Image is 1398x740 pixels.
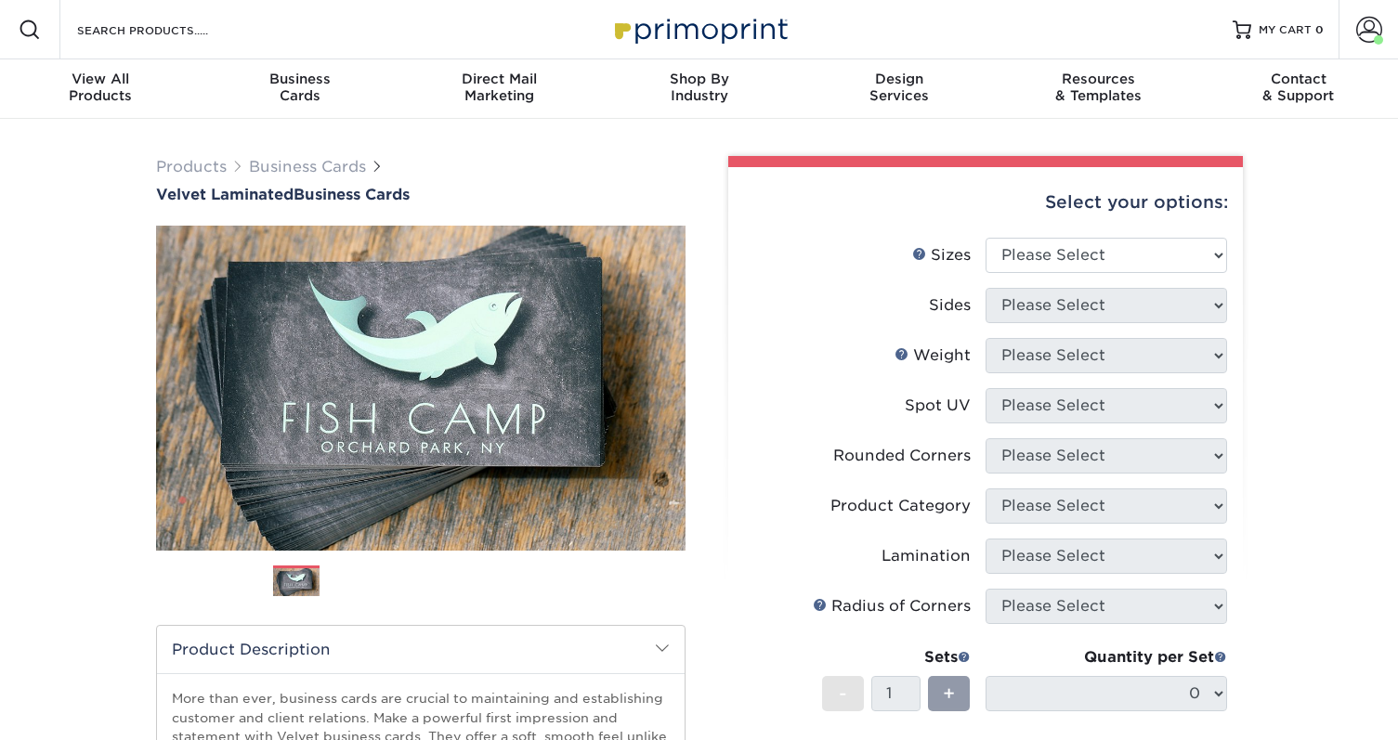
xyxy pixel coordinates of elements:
div: Services [799,71,999,104]
img: Business Cards 03 [398,558,444,604]
div: Sizes [912,244,971,266]
a: Velvet LaminatedBusiness Cards [156,186,686,203]
div: Weight [895,344,971,367]
span: Business [200,71,399,87]
div: Quantity per Set [986,646,1227,669]
div: & Support [1198,71,1398,104]
span: 0 [1315,23,1324,36]
img: Business Cards 04 [460,558,506,604]
span: Resources [999,71,1198,87]
div: Industry [599,71,799,104]
a: Contact& Support [1198,59,1398,119]
span: Shop By [599,71,799,87]
a: DesignServices [799,59,999,119]
img: Velvet Laminated 01 [156,123,686,653]
div: Sides [929,294,971,317]
h2: Product Description [157,626,685,673]
div: Lamination [882,545,971,567]
div: & Templates [999,71,1198,104]
div: Cards [200,71,399,104]
a: Products [156,158,227,175]
a: Direct MailMarketing [399,59,599,119]
a: Shop ByIndustry [599,59,799,119]
span: - [839,680,847,708]
img: Business Cards 01 [273,559,320,605]
span: Direct Mail [399,71,599,87]
img: Primoprint [607,9,792,49]
span: Velvet Laminated [156,186,294,203]
h1: Business Cards [156,186,686,203]
span: + [943,680,955,708]
a: Resources& Templates [999,59,1198,119]
span: Contact [1198,71,1398,87]
div: Select your options: [743,167,1228,238]
div: Marketing [399,71,599,104]
input: SEARCH PRODUCTS..... [75,19,256,41]
div: Product Category [830,495,971,517]
span: Design [799,71,999,87]
div: Spot UV [905,395,971,417]
div: Sets [822,646,971,669]
img: Business Cards 02 [335,558,382,604]
a: Business Cards [249,158,366,175]
img: Business Cards 05 [522,558,568,604]
span: MY CART [1259,22,1312,38]
div: Rounded Corners [833,445,971,467]
a: BusinessCards [200,59,399,119]
div: Radius of Corners [813,595,971,617]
